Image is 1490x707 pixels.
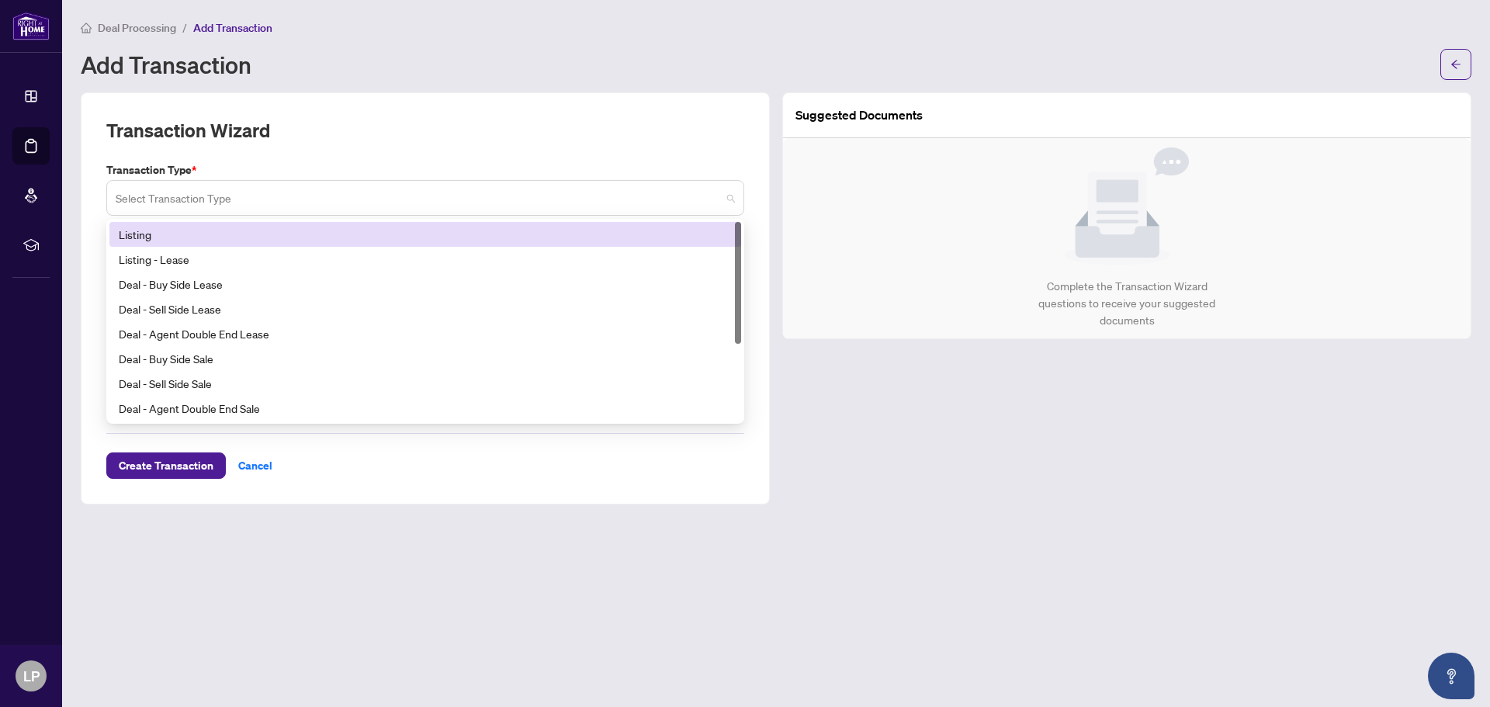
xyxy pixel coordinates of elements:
[109,396,741,421] div: Deal - Agent Double End Sale
[119,453,213,478] span: Create Transaction
[109,247,741,272] div: Listing - Lease
[1428,653,1474,699] button: Open asap
[119,226,732,243] div: Listing
[109,272,741,296] div: Deal - Buy Side Lease
[193,21,272,35] span: Add Transaction
[109,346,741,371] div: Deal - Buy Side Sale
[119,276,732,293] div: Deal - Buy Side Lease
[119,300,732,317] div: Deal - Sell Side Lease
[1065,147,1189,265] img: Null State Icon
[182,19,187,36] li: /
[1022,278,1232,329] div: Complete the Transaction Wizard questions to receive your suggested documents
[1450,59,1461,70] span: arrow-left
[119,375,732,392] div: Deal - Sell Side Sale
[109,296,741,321] div: Deal - Sell Side Lease
[109,371,741,396] div: Deal - Sell Side Sale
[106,161,744,178] label: Transaction Type
[81,52,251,77] h1: Add Transaction
[81,23,92,33] span: home
[119,325,732,342] div: Deal - Agent Double End Lease
[106,452,226,479] button: Create Transaction
[23,665,40,687] span: LP
[119,350,732,367] div: Deal - Buy Side Sale
[226,452,285,479] button: Cancel
[98,21,176,35] span: Deal Processing
[795,106,923,125] article: Suggested Documents
[12,12,50,40] img: logo
[109,321,741,346] div: Deal - Agent Double End Lease
[109,222,741,247] div: Listing
[238,453,272,478] span: Cancel
[119,400,732,417] div: Deal - Agent Double End Sale
[106,118,270,143] h2: Transaction Wizard
[119,251,732,268] div: Listing - Lease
